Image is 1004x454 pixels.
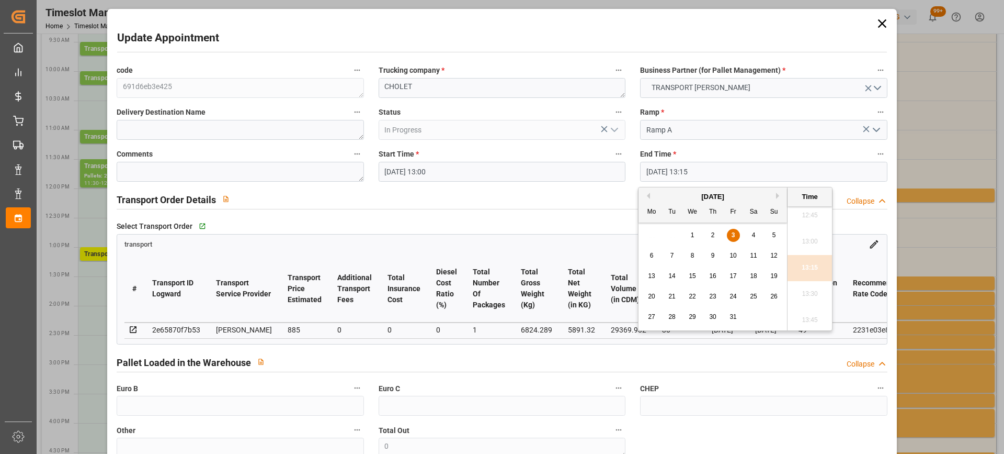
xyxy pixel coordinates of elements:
span: 4 [752,231,756,239]
th: Recommended Rate Code [845,255,911,323]
th: Diesel Cost Ratio (%) [428,255,465,323]
div: Choose Friday, October 24th, 2025 [727,290,740,303]
div: Choose Wednesday, October 22nd, 2025 [686,290,699,303]
div: Sa [747,206,760,219]
div: Choose Tuesday, October 14th, 2025 [666,270,679,283]
div: Choose Thursday, October 16th, 2025 [706,270,720,283]
button: View description [251,352,271,372]
div: Th [706,206,720,219]
textarea: 691d6eb3e425 [117,78,363,98]
div: We [686,206,699,219]
span: 22 [689,293,695,300]
div: Choose Saturday, October 25th, 2025 [747,290,760,303]
div: Time [790,192,829,202]
button: Euro C [612,381,625,395]
th: Transport Price Estimated [280,255,329,323]
button: End Time * [874,147,887,161]
button: Comments [350,147,364,161]
button: code [350,63,364,77]
div: month 2025-10 [642,225,784,327]
span: Business Partner (for Pallet Management) [640,65,785,76]
span: Start Time [379,149,419,160]
div: [DATE] [638,192,787,202]
span: 3 [732,231,735,239]
div: Choose Sunday, October 26th, 2025 [768,290,781,303]
div: Mo [645,206,658,219]
input: Type to search/select [379,120,625,140]
span: Ramp [640,107,664,118]
span: 29 [689,313,695,320]
h2: Transport Order Details [117,193,216,207]
button: Ramp * [874,105,887,119]
span: code [117,65,133,76]
button: Start Time * [612,147,625,161]
button: open menu [868,122,883,138]
th: Total Number Of Packages [465,255,513,323]
span: 6 [650,252,654,259]
input: DD-MM-YYYY HH:MM [640,162,887,182]
div: Choose Monday, October 13th, 2025 [645,270,658,283]
div: Collapse [847,196,874,207]
span: 17 [729,272,736,280]
span: 16 [709,272,716,280]
th: Total Net Weight (in KG) [560,255,603,323]
h2: Pallet Loaded in the Warehouse [117,356,251,370]
span: Select Transport Order [117,221,192,232]
div: Choose Monday, October 27th, 2025 [645,311,658,324]
span: 31 [729,313,736,320]
span: 7 [670,252,674,259]
div: [PERSON_NAME] [216,324,272,336]
span: 1 [691,231,694,239]
span: End Time [640,149,676,160]
span: Comments [117,149,153,160]
button: open menu [640,78,887,98]
button: Status [612,105,625,119]
span: Delivery Destination Name [117,107,206,118]
span: 10 [729,252,736,259]
div: 1 [473,324,505,336]
div: Tu [666,206,679,219]
span: 30 [709,313,716,320]
span: 23 [709,293,716,300]
span: 15 [689,272,695,280]
div: Choose Sunday, October 5th, 2025 [768,229,781,242]
span: 5 [772,231,776,239]
span: 28 [668,313,675,320]
span: 9 [711,252,715,259]
div: 0 [436,324,457,336]
textarea: CHOLET [379,78,625,98]
button: open menu [606,122,622,138]
button: Euro B [350,381,364,395]
div: Choose Tuesday, October 21st, 2025 [666,290,679,303]
button: CHEP [874,381,887,395]
a: transport [124,239,152,248]
span: CHEP [640,383,659,394]
div: Choose Wednesday, October 15th, 2025 [686,270,699,283]
div: Fr [727,206,740,219]
span: 14 [668,272,675,280]
span: 26 [770,293,777,300]
div: Choose Sunday, October 19th, 2025 [768,270,781,283]
div: 885 [288,324,322,336]
div: Choose Monday, October 20th, 2025 [645,290,658,303]
span: 27 [648,313,655,320]
th: Additional Transport Fees [329,255,380,323]
div: Choose Tuesday, October 7th, 2025 [666,249,679,262]
div: 2231e03e864c [853,324,903,336]
div: Collapse [847,359,874,370]
span: Status [379,107,401,118]
div: Choose Thursday, October 2nd, 2025 [706,229,720,242]
div: Choose Friday, October 31st, 2025 [727,311,740,324]
div: Choose Sunday, October 12th, 2025 [768,249,781,262]
span: 8 [691,252,694,259]
div: Choose Thursday, October 9th, 2025 [706,249,720,262]
div: Choose Tuesday, October 28th, 2025 [666,311,679,324]
div: Su [768,206,781,219]
div: Choose Thursday, October 30th, 2025 [706,311,720,324]
div: Choose Saturday, October 11th, 2025 [747,249,760,262]
button: Other [350,423,364,437]
div: Choose Thursday, October 23rd, 2025 [706,290,720,303]
input: Type to search/select [640,120,887,140]
span: 25 [750,293,757,300]
div: Choose Saturday, October 4th, 2025 [747,229,760,242]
